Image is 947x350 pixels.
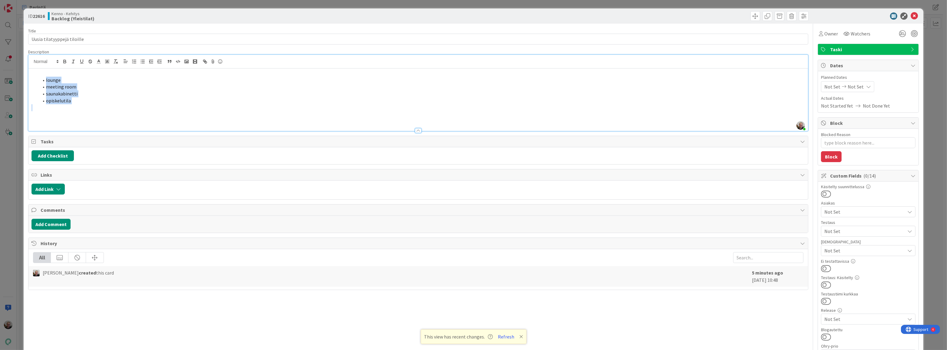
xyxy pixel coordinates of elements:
span: ( 0/14 ) [863,173,876,179]
div: Käsitelty suunnittelussa [821,185,916,189]
span: Owner [824,30,838,37]
div: Ei testattavissa [821,259,916,263]
input: Search... [733,252,803,263]
img: JH [33,270,40,276]
span: opiskelutila [46,98,71,104]
div: Testaus: Käsitelty [821,275,916,280]
span: Watchers [851,30,870,37]
span: Block [830,119,908,127]
span: Custom Fields [830,172,908,179]
span: Not Done Yet [863,102,890,109]
span: Comments [41,206,797,214]
span: Not Set [824,208,905,215]
div: Testaustiimi kurkkaa [821,292,916,296]
div: [DATE] 10:48 [752,269,803,284]
span: ID [28,12,45,20]
span: This view has recent changes. [424,333,493,340]
div: 4 [31,2,33,7]
div: Asiakas [821,201,916,205]
button: Add Comment [31,219,71,230]
span: Not Set [824,83,840,90]
span: Taski [830,46,908,53]
span: saunakabinetti [46,91,78,97]
span: Planned Dates [821,74,916,81]
label: Title [28,28,36,34]
img: p6a4HZyo4Mr4c9ktn731l0qbKXGT4cnd.jpg [796,121,805,130]
span: Not Started Yet [821,102,853,109]
span: meeting room [46,84,76,90]
b: created [79,270,96,276]
label: Blocked Reason [821,132,850,137]
div: Ohry-prio [821,344,916,348]
span: Description [28,49,49,55]
div: Testaus [821,220,916,225]
span: Actual Dates [821,95,916,102]
span: History [41,240,797,247]
span: [PERSON_NAME] this card [43,269,114,276]
span: Not Set [848,83,864,90]
div: All [33,252,51,263]
span: lounge [46,77,61,83]
span: Not Set [824,247,905,254]
span: Tasks [41,138,797,145]
b: Backlog (Yleistilat) [51,16,94,21]
span: Links [41,171,797,178]
button: Add Link [31,184,65,195]
span: Not Set [824,228,905,235]
b: 5 minutes ago [752,270,783,276]
span: Kenno - Kehitys [51,11,94,16]
b: 22616 [33,13,45,19]
span: Dates [830,62,908,69]
div: [DEMOGRAPHIC_DATA] [821,240,916,244]
div: Blogautettu [821,328,916,332]
span: Not Set [824,315,905,323]
div: Release [821,308,916,312]
button: Refresh [496,333,516,341]
input: type card name here... [28,34,808,45]
span: Support [13,1,28,8]
button: Block [821,151,842,162]
button: Add Checklist [31,150,74,161]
